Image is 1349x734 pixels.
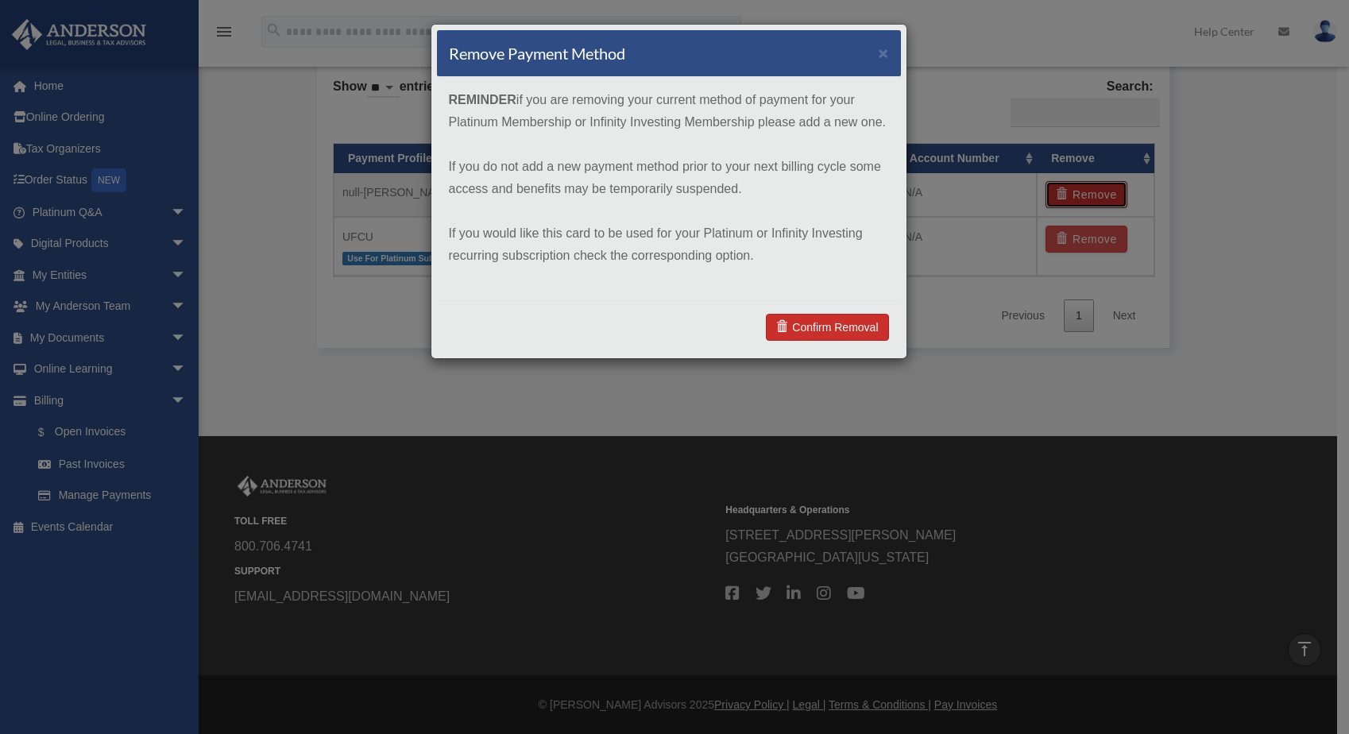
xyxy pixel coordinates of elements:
[449,156,889,200] p: If you do not add a new payment method prior to your next billing cycle some access and benefits ...
[449,222,889,267] p: If you would like this card to be used for your Platinum or Infinity Investing recurring subscrip...
[766,314,888,341] a: Confirm Removal
[879,44,889,61] button: ×
[449,42,625,64] h4: Remove Payment Method
[437,77,901,301] div: if you are removing your current method of payment for your Platinum Membership or Infinity Inves...
[449,93,516,106] strong: REMINDER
